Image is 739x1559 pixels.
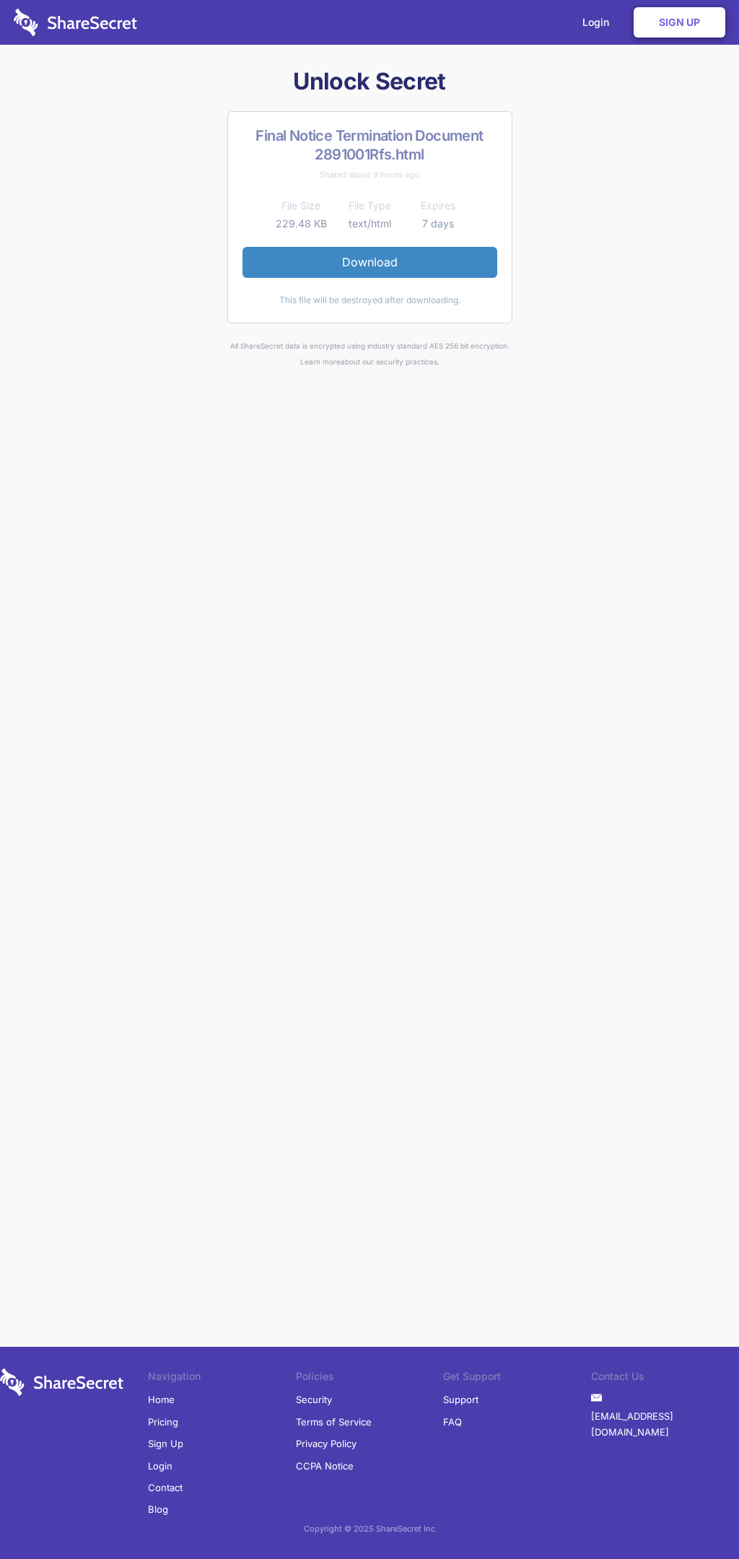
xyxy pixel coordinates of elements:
[242,292,497,308] div: This file will be destroyed after downloading.
[242,167,497,183] div: Shared about 9 hours ago
[148,1411,178,1433] a: Pricing
[296,1368,444,1389] li: Policies
[336,197,404,214] th: File Type
[14,9,137,36] img: logo-wordmark-white-trans-d4663122ce5f474addd5e946df7df03e33cb6a1c49d2221995e7729f52c070b2.svg
[404,215,473,232] td: 7 days
[296,1455,354,1477] a: CCPA Notice
[443,1411,462,1433] a: FAQ
[148,1433,183,1454] a: Sign Up
[148,1389,175,1410] a: Home
[148,1498,168,1520] a: Blog
[148,1455,172,1477] a: Login
[634,7,725,38] a: Sign Up
[300,357,341,366] a: Learn more
[336,215,404,232] td: text/html
[267,197,336,214] th: File Size
[296,1433,357,1454] a: Privacy Policy
[591,1368,739,1389] li: Contact Us
[296,1411,372,1433] a: Terms of Service
[242,247,497,277] a: Download
[242,126,497,164] h2: Final Notice Termination Document 2891001Rfs.html
[443,1368,591,1389] li: Get Support
[296,1389,332,1410] a: Security
[148,1368,296,1389] li: Navigation
[404,197,473,214] th: Expires
[148,1477,183,1498] a: Contact
[267,215,336,232] td: 229.48 KB
[591,1405,739,1444] a: [EMAIL_ADDRESS][DOMAIN_NAME]
[443,1389,478,1410] a: Support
